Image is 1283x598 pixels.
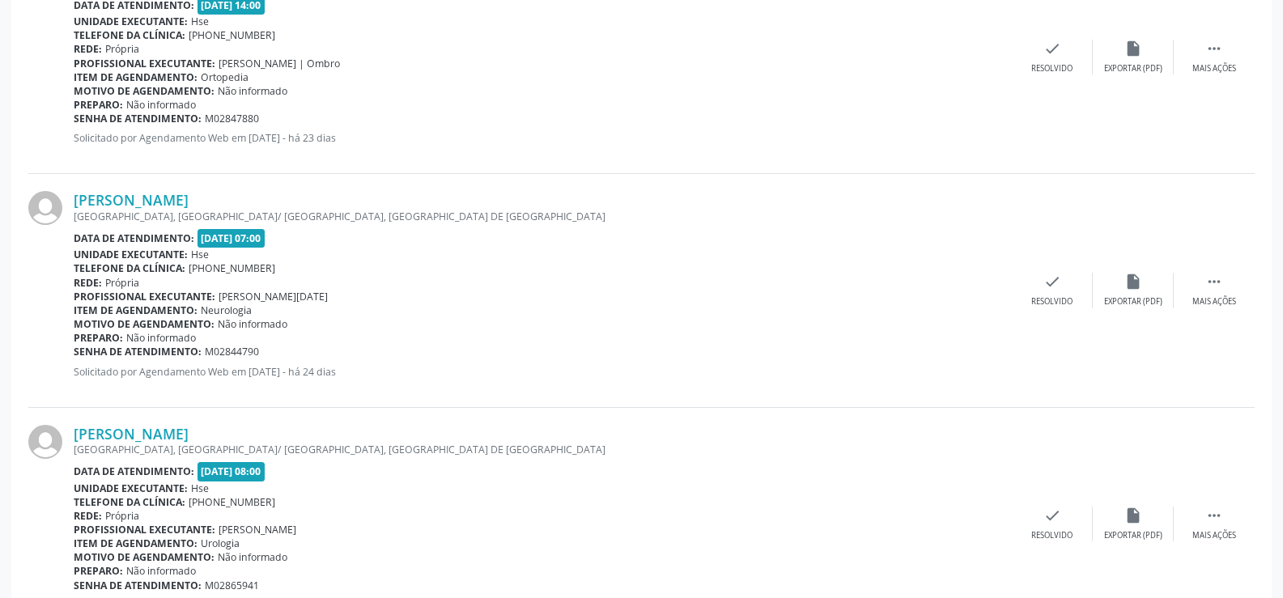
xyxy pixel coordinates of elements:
[198,229,266,248] span: [DATE] 07:00
[74,464,194,478] b: Data de atendimento:
[74,191,189,209] a: [PERSON_NAME]
[74,579,202,592] b: Senha de atendimento:
[74,537,198,550] b: Item de agendamento:
[219,290,328,303] span: [PERSON_NAME][DATE]
[74,481,188,495] b: Unidade executante:
[205,345,259,358] span: M02844790
[1104,63,1162,74] div: Exportar (PDF)
[189,28,275,42] span: [PHONE_NUMBER]
[1104,296,1162,307] div: Exportar (PDF)
[74,15,188,28] b: Unidade executante:
[1031,530,1073,541] div: Resolvido
[1124,507,1142,524] i: insert_drive_file
[191,248,209,261] span: Hse
[74,57,215,70] b: Profissional executante:
[74,261,185,275] b: Telefone da clínica:
[74,365,1012,379] p: Solicitado por Agendamento Web em [DATE] - há 24 dias
[74,70,198,84] b: Item de agendamento:
[191,481,209,495] span: Hse
[1104,530,1162,541] div: Exportar (PDF)
[74,550,215,564] b: Motivo de agendamento:
[1205,273,1223,291] i: 
[1031,63,1073,74] div: Resolvido
[219,523,296,537] span: [PERSON_NAME]
[74,495,185,509] b: Telefone da clínica:
[74,276,102,290] b: Rede:
[74,248,188,261] b: Unidade executante:
[205,579,259,592] span: M02865941
[74,231,194,245] b: Data de atendimento:
[126,98,196,112] span: Não informado
[74,290,215,303] b: Profissional executante:
[74,443,1012,456] div: [GEOGRAPHIC_DATA], [GEOGRAPHIC_DATA]/ [GEOGRAPHIC_DATA], [GEOGRAPHIC_DATA] DE [GEOGRAPHIC_DATA]
[191,15,209,28] span: Hse
[201,537,240,550] span: Urologia
[1124,273,1142,291] i: insert_drive_file
[1043,40,1061,57] i: check
[198,462,266,481] span: [DATE] 08:00
[74,317,215,331] b: Motivo de agendamento:
[74,28,185,42] b: Telefone da clínica:
[1124,40,1142,57] i: insert_drive_file
[1043,507,1061,524] i: check
[74,425,189,443] a: [PERSON_NAME]
[218,550,287,564] span: Não informado
[74,303,198,317] b: Item de agendamento:
[1205,507,1223,524] i: 
[74,509,102,523] b: Rede:
[74,131,1012,145] p: Solicitado por Agendamento Web em [DATE] - há 23 dias
[1043,273,1061,291] i: check
[74,345,202,358] b: Senha de atendimento:
[201,303,252,317] span: Neurologia
[126,331,196,345] span: Não informado
[74,84,215,98] b: Motivo de agendamento:
[126,564,196,578] span: Não informado
[74,523,215,537] b: Profissional executante:
[74,210,1012,223] div: [GEOGRAPHIC_DATA], [GEOGRAPHIC_DATA]/ [GEOGRAPHIC_DATA], [GEOGRAPHIC_DATA] DE [GEOGRAPHIC_DATA]
[28,425,62,459] img: img
[74,331,123,345] b: Preparo:
[74,112,202,125] b: Senha de atendimento:
[1031,296,1073,307] div: Resolvido
[28,191,62,225] img: img
[219,57,340,70] span: [PERSON_NAME] | Ombro
[205,112,259,125] span: M02847880
[218,317,287,331] span: Não informado
[1205,40,1223,57] i: 
[105,276,139,290] span: Própria
[74,42,102,56] b: Rede:
[1192,530,1236,541] div: Mais ações
[1192,296,1236,307] div: Mais ações
[74,98,123,112] b: Preparo:
[201,70,249,84] span: Ortopedia
[218,84,287,98] span: Não informado
[105,509,139,523] span: Própria
[189,261,275,275] span: [PHONE_NUMBER]
[74,564,123,578] b: Preparo:
[189,495,275,509] span: [PHONE_NUMBER]
[105,42,139,56] span: Própria
[1192,63,1236,74] div: Mais ações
